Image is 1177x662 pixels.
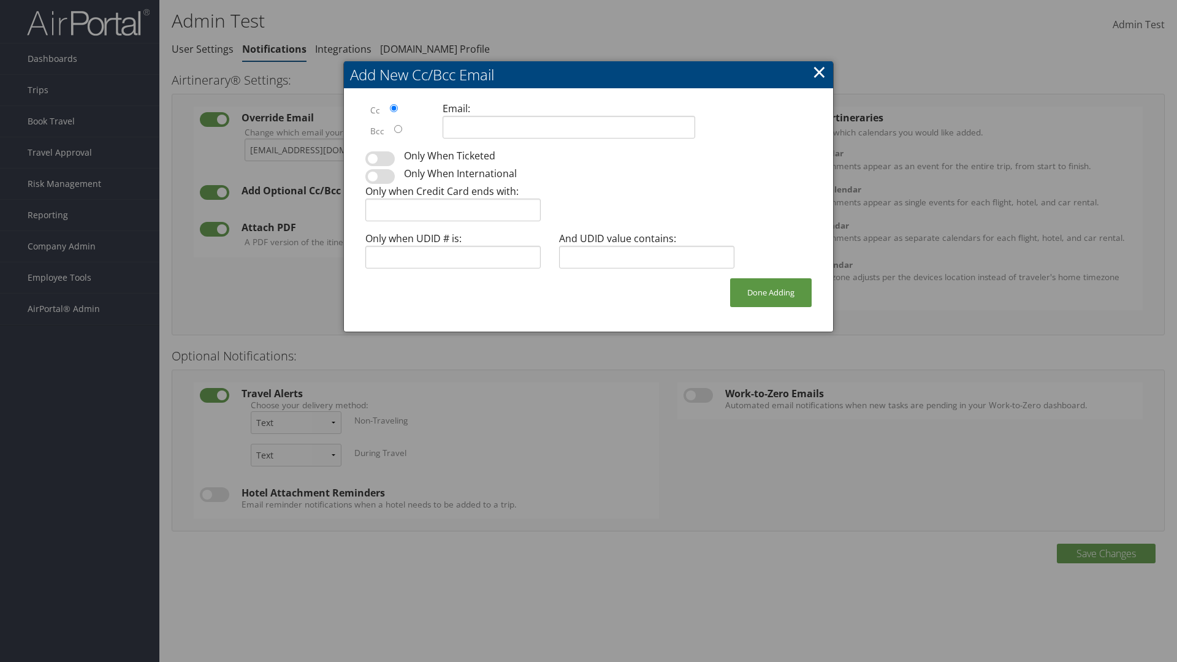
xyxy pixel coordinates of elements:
label: Cc [370,104,380,116]
h2: Add New Cc/Bcc Email [344,61,833,88]
div: Only When Ticketed [395,148,821,163]
div: Email: [433,101,704,148]
button: Done Adding [730,278,812,307]
div: Only when Credit Card ends with: [356,184,550,231]
a: × [812,59,826,84]
label: Bcc [370,125,384,137]
div: Only When International [395,166,821,181]
div: And UDID value contains: [550,231,744,278]
div: Only when UDID # is: [356,231,550,278]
